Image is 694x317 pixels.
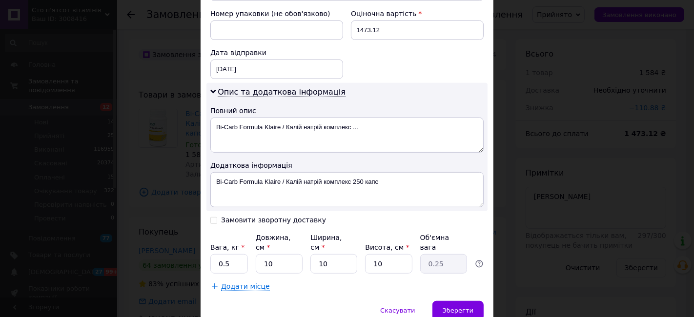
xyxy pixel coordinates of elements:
span: Зберегти [443,307,473,314]
textarea: Bi-Carb Formula Klaire / Калій натрій комплекс 250 капс [210,172,484,207]
span: Опис та додаткова інформація [218,87,346,97]
label: Вага, кг [210,243,245,251]
span: Скасувати [380,307,415,314]
div: Додаткова інформація [210,160,484,170]
label: Довжина, см [256,234,291,251]
div: Повний опис [210,106,484,116]
div: Замовити зворотну доставку [221,216,326,224]
div: Номер упаковки (не обов'язково) [210,9,343,19]
textarea: Bi-Carb Formula Klaire / Калій натрій комплекс ... [210,118,484,153]
div: Оціночна вартість [351,9,484,19]
span: Додати місце [221,282,270,291]
div: Дата відправки [210,48,343,58]
label: Висота, см [365,243,409,251]
label: Ширина, см [310,234,342,251]
div: Об'ємна вага [420,233,467,252]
